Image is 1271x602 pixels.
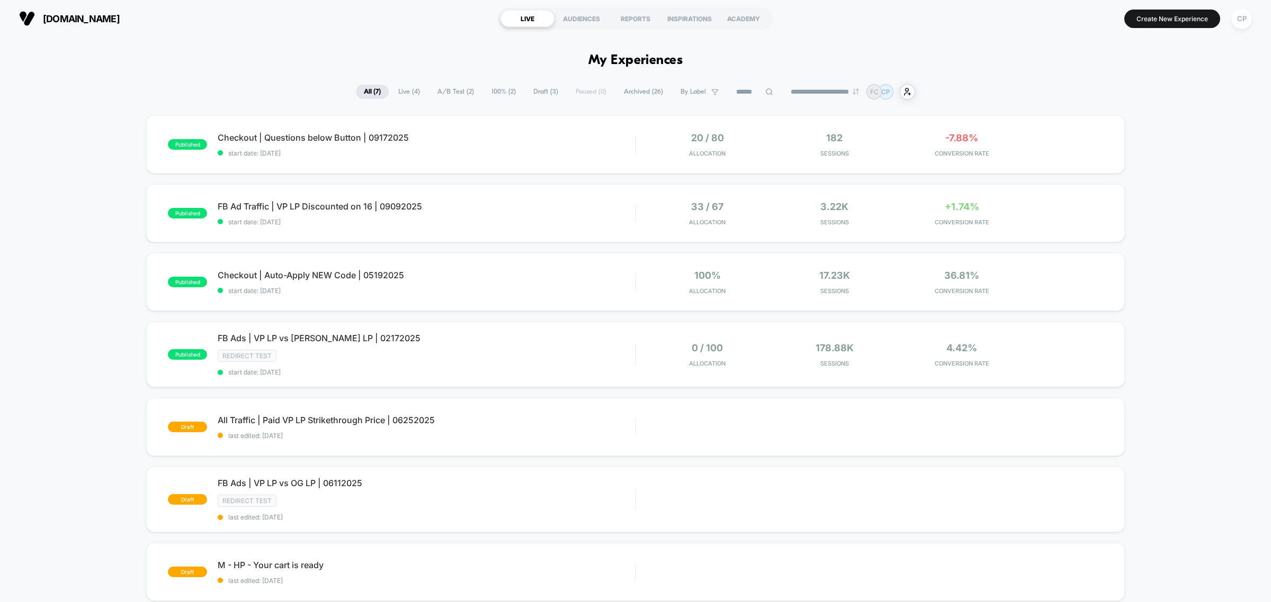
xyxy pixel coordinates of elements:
span: 36.81% [944,270,979,281]
span: Archived ( 26 ) [616,85,671,99]
span: draft [168,422,207,432]
span: Checkout | Auto-Apply NEW Code | 05192025 [218,270,635,280]
span: Sessions [774,360,896,367]
span: 100% [694,270,721,281]
p: CP [881,88,890,96]
span: All Traffic | Paid VP LP Strikethrough Price | 06252025 [218,415,635,425]
span: FB Ads | VP LP vs OG LP | 06112025 [218,478,635,488]
span: 20 / 80 [691,132,724,143]
span: 4.42% [946,342,977,353]
span: last edited: [DATE] [218,432,635,440]
span: 3.22k [820,201,848,212]
span: M - HP - Your cart is ready [218,560,635,570]
span: [DOMAIN_NAME] [43,13,120,24]
span: published [168,277,207,287]
span: Draft ( 3 ) [525,85,566,99]
span: 17.23k [819,270,850,281]
span: By Label [681,88,706,96]
span: CONVERSION RATE [901,287,1023,295]
h1: My Experiences [588,53,683,68]
span: +1.74% [945,201,979,212]
span: Redirect Test [218,495,276,507]
span: FB Ads | VP LP vs [PERSON_NAME] LP | 02172025 [218,333,635,343]
span: 182 [826,132,843,143]
button: Create New Experience [1124,10,1220,28]
span: Allocation [689,287,726,295]
div: ACADEMY [717,10,771,27]
span: CONVERSION RATE [901,360,1023,367]
span: draft [168,567,207,577]
div: AUDIENCES [554,10,608,27]
span: A/B Test ( 2 ) [429,85,482,99]
div: INSPIRATIONS [663,10,717,27]
span: Allocation [689,218,726,226]
span: start date: [DATE] [218,149,635,157]
span: Checkout | Questions below Button | 09172025 [218,132,635,143]
span: 100% ( 2 ) [484,85,524,99]
span: published [168,349,207,360]
span: CONVERSION RATE [901,218,1023,226]
div: LIVE [500,10,554,27]
span: All ( 7 ) [356,85,389,99]
img: end [853,88,859,95]
span: last edited: [DATE] [218,513,635,521]
span: Live ( 4 ) [390,85,428,99]
span: last edited: [DATE] [218,577,635,585]
div: CP [1231,8,1252,29]
span: published [168,208,207,218]
p: FC [870,88,879,96]
span: 0 / 100 [692,342,723,353]
span: FB Ad Traffic | VP LP Discounted on 16 | 09092025 [218,201,635,212]
button: CP [1228,8,1255,30]
span: 178.88k [816,342,854,353]
span: start date: [DATE] [218,218,635,226]
span: Sessions [774,287,896,295]
span: Sessions [774,150,896,157]
span: Allocation [689,360,726,367]
span: 33 / 67 [691,201,723,212]
span: Sessions [774,218,896,226]
span: -7.88% [945,132,978,143]
span: start date: [DATE] [218,287,635,295]
span: Allocation [689,150,726,157]
button: [DOMAIN_NAME] [16,10,123,27]
div: REPORTS [608,10,663,27]
span: CONVERSION RATE [901,150,1023,157]
span: published [168,139,207,150]
span: start date: [DATE] [218,368,635,376]
span: draft [168,494,207,505]
span: Redirect Test [218,350,276,362]
img: Visually logo [19,11,35,26]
